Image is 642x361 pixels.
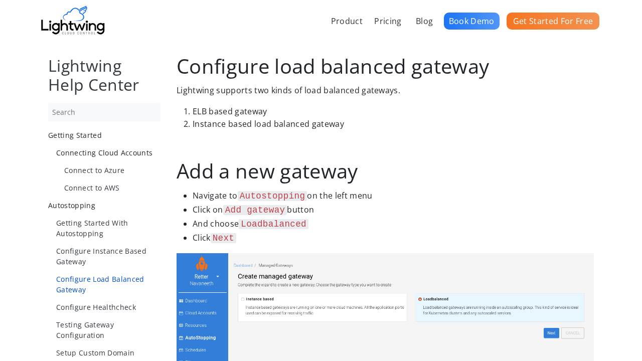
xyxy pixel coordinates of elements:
[328,10,366,32] a: Product
[56,347,160,358] a: Setup Custom Domain
[223,205,287,215] code: Add gateway
[48,130,102,140] span: Getting Started
[371,10,405,32] a: Pricing
[239,219,308,229] code: Loadbalanced
[56,319,160,340] a: Testing Gateway Configuration
[56,274,160,295] a: Configure Load Balanced Gateway
[193,231,594,245] li: Click
[507,13,599,30] a: Get Started For Free
[211,233,237,243] code: Next
[193,189,594,203] li: Navigate to on the left menu
[56,148,152,157] span: Connecting Cloud Accounts
[412,10,436,32] a: Blog
[193,203,594,217] li: Click on button
[238,191,307,201] code: Autostopping
[64,165,160,175] a: Connect to Azure
[64,183,160,193] a: Connect to AWS
[56,218,160,239] a: Getting Started With Autostopping
[193,105,594,118] li: ELB based gateway
[48,55,139,95] a: Lightwing Help Center
[444,13,500,30] a: Book Demo
[193,118,594,131] li: Instance based load balanced gateway
[48,201,95,210] span: Autostopping
[177,56,594,76] h1: Configure load balanced gateway
[193,217,594,231] li: And choose
[48,103,160,121] input: Search
[177,161,594,181] h1: Add a new gateway
[56,246,160,267] a: Configure Instance Based Gateway
[177,84,594,97] p: Lightwing supports two kinds of load balanced gateways.
[56,302,160,312] a: Configure Healthcheck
